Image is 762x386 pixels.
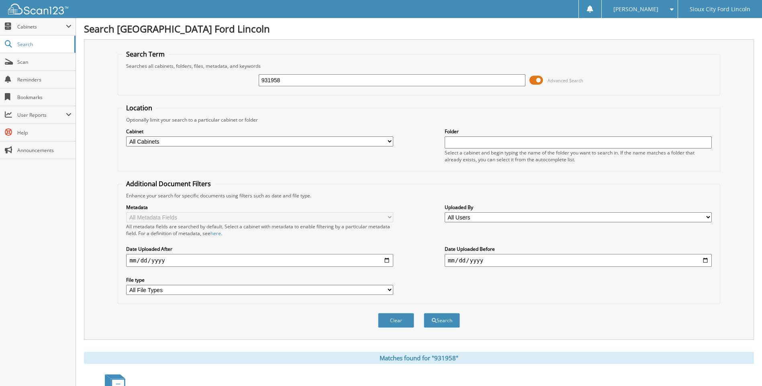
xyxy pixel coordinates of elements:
[445,246,712,252] label: Date Uploaded Before
[424,313,460,328] button: Search
[122,104,156,112] legend: Location
[17,76,72,83] span: Reminders
[613,7,658,12] span: [PERSON_NAME]
[445,204,712,211] label: Uploaded By
[126,276,393,283] label: File type
[126,223,393,237] div: All metadata fields are searched by default. Select a cabinet with metadata to enable filtering b...
[122,116,715,123] div: Optionally limit your search to a particular cabinet or folder
[122,179,215,188] legend: Additional Document Filters
[17,112,66,118] span: User Reports
[17,129,72,136] span: Help
[122,63,715,69] div: Searches all cabinets, folders, files, metadata, and keywords
[210,230,221,237] a: here
[17,41,70,48] span: Search
[126,128,393,135] label: Cabinet
[17,147,72,154] span: Announcements
[378,313,414,328] button: Clear
[445,254,712,267] input: end
[547,77,583,83] span: Advanced Search
[126,254,393,267] input: start
[445,149,712,163] div: Select a cabinet and begin typing the name of the folder you want to search in. If the name match...
[122,50,169,59] legend: Search Term
[8,4,68,14] img: scan123-logo-white.svg
[84,22,754,35] h1: Search [GEOGRAPHIC_DATA] Ford Lincoln
[690,7,750,12] span: Sioux City Ford Lincoln
[17,59,72,65] span: Scan
[84,352,754,364] div: Matches found for "931958"
[122,192,715,199] div: Enhance your search for specific documents using filters such as date and file type.
[17,94,72,101] span: Bookmarks
[126,246,393,252] label: Date Uploaded After
[17,23,66,30] span: Cabinets
[445,128,712,135] label: Folder
[126,204,393,211] label: Metadata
